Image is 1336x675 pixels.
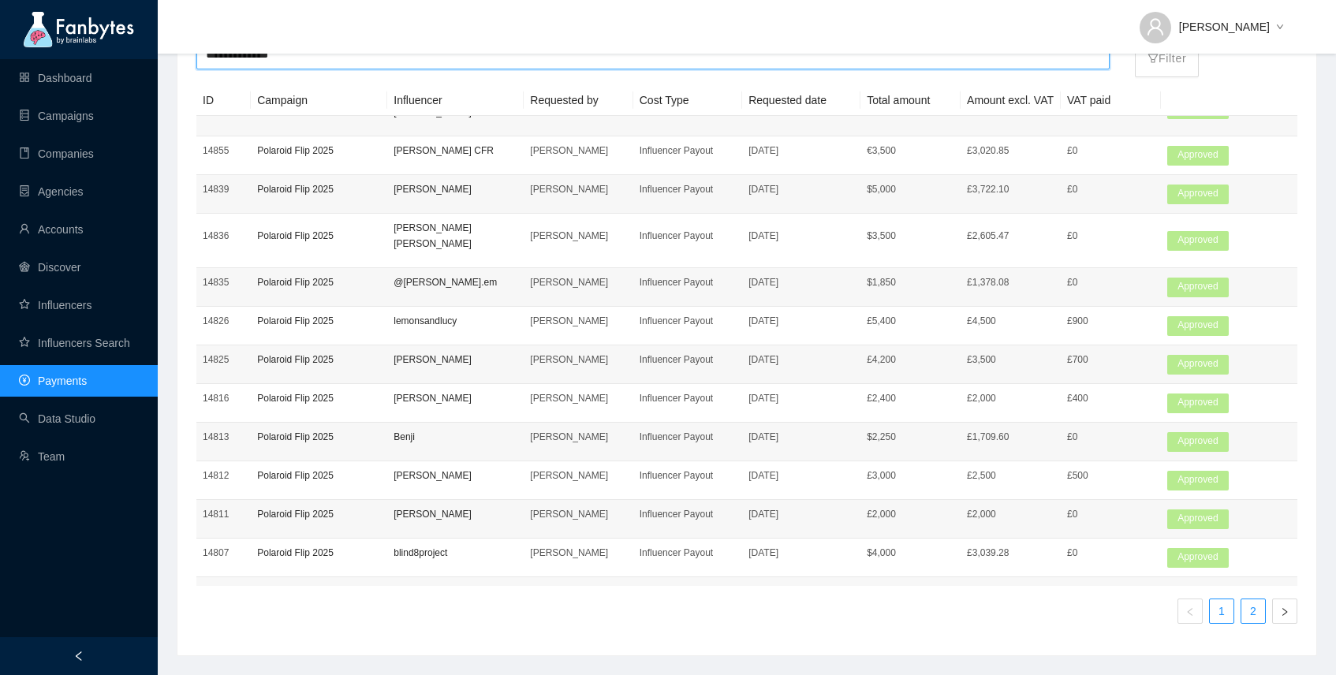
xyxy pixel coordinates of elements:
[640,584,736,599] p: Influencer Payout
[1167,548,1229,568] span: Approved
[1185,607,1195,617] span: left
[640,181,736,197] p: Influencer Payout
[530,143,626,158] p: [PERSON_NAME]
[1067,228,1155,244] p: £0
[530,228,626,244] p: [PERSON_NAME]
[640,545,736,561] p: Influencer Payout
[394,274,517,290] p: @[PERSON_NAME].em
[203,143,244,158] p: 14855
[1177,599,1203,624] li: Previous Page
[203,468,244,483] p: 14812
[394,390,517,406] p: [PERSON_NAME]
[748,506,854,522] p: [DATE]
[1209,599,1234,624] li: 1
[530,545,626,561] p: [PERSON_NAME]
[640,390,736,406] p: Influencer Payout
[967,181,1054,197] p: £3,722.10
[1146,17,1165,36] span: user
[251,85,387,116] th: Campaign
[867,274,954,290] p: $ 1,850
[967,143,1054,158] p: £3,020.85
[867,468,954,483] p: £ 3,000
[967,274,1054,290] p: £1,378.08
[19,261,80,274] a: radar-chartDiscover
[967,390,1054,406] p: £2,000
[748,584,854,599] p: [DATE]
[967,352,1054,367] p: £3,500
[394,584,517,599] p: Chriswhly
[394,429,517,445] p: Benji
[257,390,381,406] p: Polaroid Flip 2025
[967,584,1054,599] p: £4,800
[640,274,736,290] p: Influencer Payout
[1148,53,1159,64] span: filter
[1067,313,1155,329] p: £900
[1067,545,1155,561] p: £0
[1179,18,1270,35] span: [PERSON_NAME]
[640,313,736,329] p: Influencer Payout
[257,274,381,290] p: Polaroid Flip 2025
[203,506,244,522] p: 14811
[1067,506,1155,522] p: £0
[748,545,854,561] p: [DATE]
[19,185,84,198] a: containerAgencies
[394,545,517,561] p: blind8project
[1067,181,1155,197] p: £0
[748,228,854,244] p: [DATE]
[530,506,626,522] p: [PERSON_NAME]
[1276,23,1284,32] span: down
[1067,584,1155,599] p: £960
[524,85,633,116] th: Requested by
[203,584,244,599] p: 14806
[1167,231,1229,251] span: Approved
[1067,390,1155,406] p: £400
[640,143,736,158] p: Influencer Payout
[203,228,244,244] p: 14836
[1167,393,1229,413] span: Approved
[748,429,854,445] p: [DATE]
[19,450,65,463] a: usergroup-addTeam
[1067,429,1155,445] p: £0
[530,584,626,599] p: [PERSON_NAME]
[640,228,736,244] p: Influencer Payout
[19,412,95,425] a: searchData Studio
[967,468,1054,483] p: £2,500
[640,429,736,445] p: Influencer Payout
[1127,8,1297,33] button: [PERSON_NAME]down
[257,545,381,561] p: Polaroid Flip 2025
[394,352,517,367] p: [PERSON_NAME]
[257,143,381,158] p: Polaroid Flip 2025
[19,299,91,311] a: starInfluencers
[1167,185,1229,204] span: Approved
[967,545,1054,561] p: £3,039.28
[867,228,954,244] p: $ 3,500
[967,429,1054,445] p: £1,709.60
[1177,599,1203,624] button: left
[748,181,854,197] p: [DATE]
[19,223,84,236] a: userAccounts
[530,390,626,406] p: [PERSON_NAME]
[394,181,517,197] p: [PERSON_NAME]
[748,143,854,158] p: [DATE]
[742,85,860,116] th: Requested date
[867,143,954,158] p: € 3,500
[867,545,954,561] p: $ 4,000
[1210,599,1233,623] a: 1
[257,313,381,329] p: Polaroid Flip 2025
[1167,471,1229,490] span: Approved
[748,390,854,406] p: [DATE]
[19,337,130,349] a: starInfluencers Search
[961,85,1061,116] th: Amount excl. VAT
[19,147,94,160] a: bookCompanies
[1167,278,1229,297] span: Approved
[1067,274,1155,290] p: £0
[1241,599,1266,624] li: 2
[394,468,517,483] p: [PERSON_NAME]
[257,468,381,483] p: Polaroid Flip 2025
[633,85,742,116] th: Cost Type
[1167,509,1229,529] span: Approved
[967,506,1054,522] p: £2,000
[394,313,517,329] p: lemonsandlucy
[860,85,961,116] th: Total amount
[1148,42,1186,67] p: Filter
